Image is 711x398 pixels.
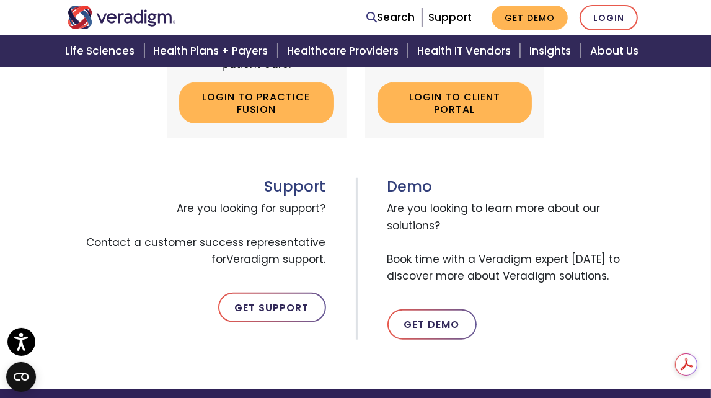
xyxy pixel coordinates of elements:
a: Get Demo [492,6,568,30]
span: Are you looking for support? Contact a customer success representative for [68,195,326,273]
a: Health Plans + Payers [146,35,280,67]
a: Login to Practice Fusion [179,82,334,123]
button: Open CMP widget [6,362,36,392]
span: Are you looking to learn more about our solutions? Book time with a Veradigm expert [DATE] to dis... [387,195,644,290]
a: Insights [522,35,582,67]
h3: Demo [387,178,644,196]
span: Veradigm support. [227,252,326,267]
a: About Us [583,35,653,67]
h3: Support [68,178,326,196]
a: Search [367,9,415,26]
img: Veradigm logo [68,6,176,29]
a: Login to Client Portal [378,82,532,123]
a: Get Demo [387,309,477,339]
a: Healthcare Providers [280,35,410,67]
a: Life Sciences [58,35,146,67]
a: Get Support [218,293,326,322]
a: Health IT Vendors [410,35,522,67]
iframe: Drift Chat Widget [474,309,696,383]
a: Login [580,5,638,30]
a: Support [428,10,472,25]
